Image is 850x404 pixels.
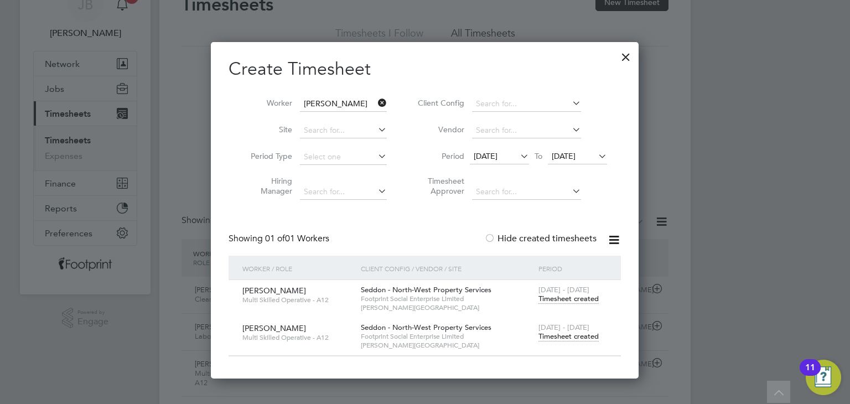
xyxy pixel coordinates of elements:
[484,233,597,244] label: Hide created timesheets
[552,151,576,161] span: [DATE]
[242,286,306,296] span: [PERSON_NAME]
[242,151,292,161] label: Period Type
[242,333,353,342] span: Multi Skilled Operative - A12
[414,151,464,161] label: Period
[300,123,387,138] input: Search for...
[531,149,546,163] span: To
[242,323,306,333] span: [PERSON_NAME]
[538,294,599,304] span: Timesheet created
[538,332,599,341] span: Timesheet created
[536,256,610,281] div: Period
[361,332,533,341] span: Footprint Social Enterprise Limited
[300,184,387,200] input: Search for...
[361,303,533,312] span: [PERSON_NAME][GEOGRAPHIC_DATA]
[358,256,536,281] div: Client Config / Vendor / Site
[361,285,491,294] span: Seddon - North-West Property Services
[361,294,533,303] span: Footprint Social Enterprise Limited
[265,233,329,244] span: 01 Workers
[361,341,533,350] span: [PERSON_NAME][GEOGRAPHIC_DATA]
[414,125,464,134] label: Vendor
[265,233,285,244] span: 01 of
[242,98,292,108] label: Worker
[472,96,581,112] input: Search for...
[414,176,464,196] label: Timesheet Approver
[229,233,331,245] div: Showing
[361,323,491,332] span: Seddon - North-West Property Services
[538,323,589,332] span: [DATE] - [DATE]
[240,256,358,281] div: Worker / Role
[300,96,387,112] input: Search for...
[300,149,387,165] input: Select one
[806,360,841,395] button: Open Resource Center, 11 new notifications
[805,367,815,382] div: 11
[538,285,589,294] span: [DATE] - [DATE]
[472,123,581,138] input: Search for...
[414,98,464,108] label: Client Config
[229,58,621,81] h2: Create Timesheet
[242,296,353,304] span: Multi Skilled Operative - A12
[242,176,292,196] label: Hiring Manager
[474,151,497,161] span: [DATE]
[242,125,292,134] label: Site
[472,184,581,200] input: Search for...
